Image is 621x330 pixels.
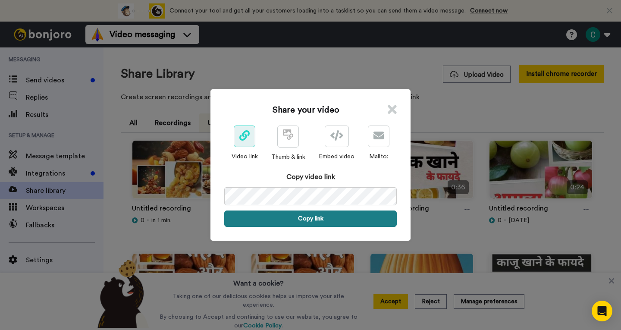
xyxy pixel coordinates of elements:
[319,152,354,161] div: Embed video
[273,104,339,116] h1: Share your video
[224,211,397,227] button: Copy link
[271,153,305,161] div: Thumb & link
[368,152,389,161] div: Mailto:
[224,172,397,182] div: Copy video link
[592,301,612,321] div: Open Intercom Messenger
[232,152,258,161] div: Video link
